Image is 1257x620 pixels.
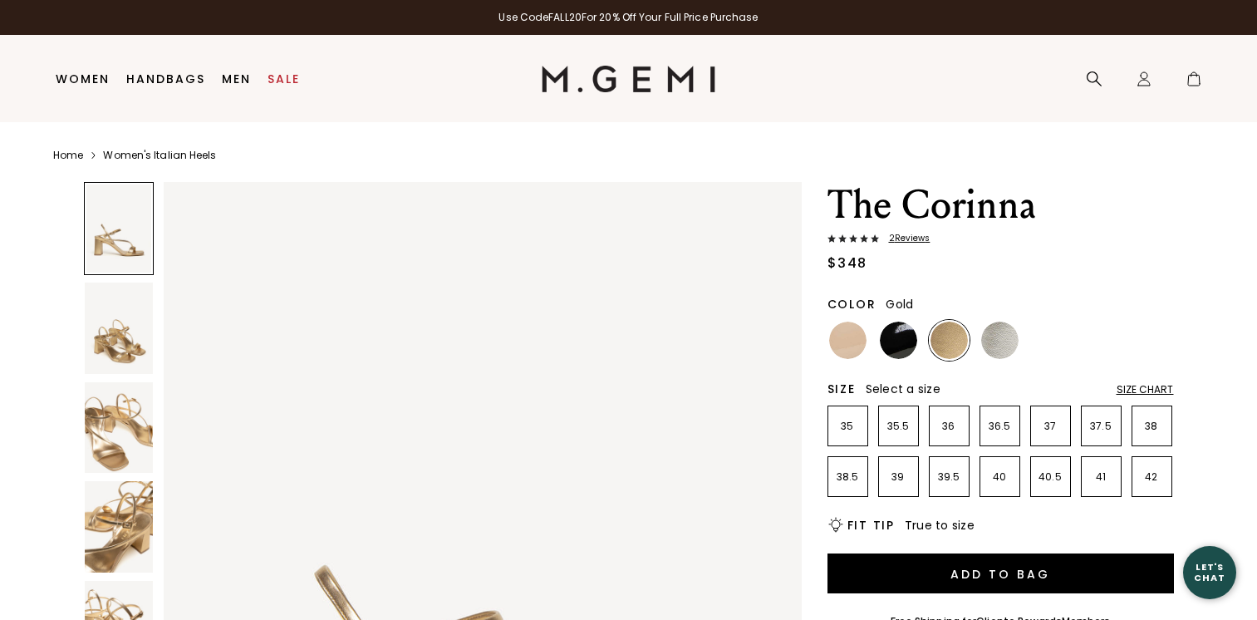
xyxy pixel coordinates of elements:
[85,481,153,573] img: The Corinna
[827,382,856,396] h2: Size
[1132,420,1171,433] p: 38
[829,322,867,359] img: Sand
[880,322,917,359] img: Black
[1117,383,1174,396] div: Size Chart
[1132,470,1171,484] p: 42
[847,519,895,532] h2: Fit Tip
[827,182,1174,229] h1: The Corinna
[879,470,918,484] p: 39
[905,517,975,534] span: True to size
[828,420,867,433] p: 35
[930,420,969,433] p: 36
[542,66,715,92] img: M.Gemi
[85,382,153,474] img: The Corinna
[886,296,913,312] span: Gold
[981,322,1019,359] img: Silver
[1082,420,1121,433] p: 37.5
[1082,470,1121,484] p: 41
[930,470,969,484] p: 39.5
[1031,420,1070,433] p: 37
[827,554,1174,593] button: Add to Bag
[827,298,876,311] h2: Color
[103,149,216,162] a: Women's Italian Heels
[85,283,153,374] img: The Corinna
[268,72,300,86] a: Sale
[879,234,930,244] span: 2 Review s
[827,234,1174,247] a: 2Reviews
[126,72,205,86] a: Handbags
[222,72,251,86] a: Men
[980,420,1019,433] p: 36.5
[1183,562,1236,583] div: Let's Chat
[56,72,110,86] a: Women
[828,470,867,484] p: 38.5
[53,149,83,162] a: Home
[866,381,940,397] span: Select a size
[827,253,867,273] div: $348
[879,420,918,433] p: 35.5
[548,10,582,24] strong: FALL20
[1031,470,1070,484] p: 40.5
[980,470,1019,484] p: 40
[930,322,968,359] img: Gold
